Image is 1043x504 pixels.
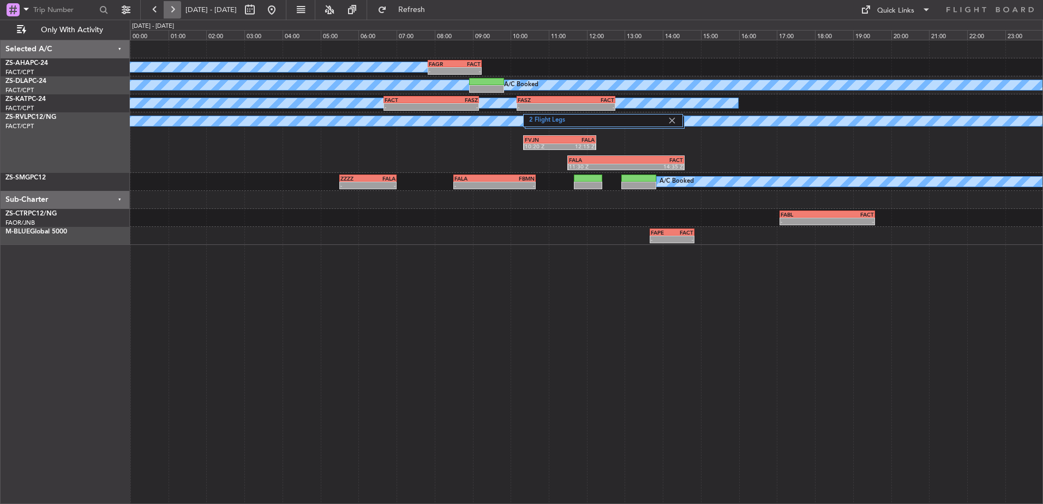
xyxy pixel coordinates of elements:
[569,163,626,170] div: 11:30 Z
[12,21,118,39] button: Only With Activity
[5,229,67,235] a: M-BLUEGlobal 5000
[33,2,96,18] input: Trip Number
[518,104,566,110] div: -
[777,30,815,40] div: 17:00
[5,60,48,67] a: ZS-AHAPC-24
[504,77,538,93] div: A/C Booked
[587,30,625,40] div: 12:00
[358,30,397,40] div: 06:00
[651,236,672,243] div: -
[5,86,34,94] a: FACT/CPT
[5,104,34,112] a: FACT/CPT
[385,97,431,103] div: FACT
[373,1,438,19] button: Refresh
[891,30,930,40] div: 20:00
[132,22,174,31] div: [DATE] - [DATE]
[853,30,891,40] div: 19:00
[454,175,495,182] div: FALA
[5,78,28,85] span: ZS-DLA
[525,143,560,149] div: 10:20 Z
[429,61,455,67] div: FAGR
[185,5,237,15] span: [DATE] - [DATE]
[494,182,535,189] div: -
[626,157,684,163] div: FACT
[549,30,587,40] div: 11:00
[929,30,967,40] div: 21:00
[626,163,684,170] div: 14:35 Z
[566,104,614,110] div: -
[5,114,27,121] span: ZS-RVL
[569,157,626,163] div: FALA
[397,30,435,40] div: 07:00
[368,182,395,189] div: -
[368,175,395,182] div: FALA
[340,182,368,189] div: -
[454,182,495,189] div: -
[815,30,853,40] div: 18:00
[5,68,34,76] a: FACT/CPT
[473,30,511,40] div: 09:00
[5,175,46,181] a: ZS-SMGPC12
[455,61,481,67] div: FACT
[660,173,694,190] div: A/C Booked
[828,218,874,225] div: -
[435,30,473,40] div: 08:00
[855,1,936,19] button: Quick Links
[321,30,359,40] div: 05:00
[5,96,46,103] a: ZS-KATPC-24
[625,30,663,40] div: 13:00
[667,116,677,125] img: gray-close.svg
[672,236,693,243] div: -
[494,175,535,182] div: FBMN
[781,218,827,225] div: -
[967,30,1005,40] div: 22:00
[739,30,777,40] div: 16:00
[781,211,827,218] div: FABL
[130,30,169,40] div: 00:00
[529,116,668,125] label: 2 Flight Legs
[431,97,477,103] div: FASZ
[701,30,739,40] div: 15:00
[5,175,30,181] span: ZS-SMG
[5,78,46,85] a: ZS-DLAPC-24
[5,122,34,130] a: FACT/CPT
[244,30,283,40] div: 03:00
[385,104,431,110] div: -
[5,96,28,103] span: ZS-KAT
[511,30,549,40] div: 10:00
[672,229,693,236] div: FACT
[5,211,57,217] a: ZS-CTRPC12/NG
[431,104,477,110] div: -
[283,30,321,40] div: 04:00
[28,26,115,34] span: Only With Activity
[5,114,56,121] a: ZS-RVLPC12/NG
[877,5,914,16] div: Quick Links
[518,97,566,103] div: FASZ
[5,60,30,67] span: ZS-AHA
[560,143,595,149] div: 12:15 Z
[5,229,30,235] span: M-BLUE
[429,68,455,74] div: -
[651,229,672,236] div: FAPE
[340,175,368,182] div: ZZZZ
[5,211,28,217] span: ZS-CTR
[525,136,560,143] div: FVJN
[389,6,435,14] span: Refresh
[169,30,207,40] div: 01:00
[663,30,701,40] div: 14:00
[828,211,874,218] div: FACT
[566,97,614,103] div: FACT
[206,30,244,40] div: 02:00
[455,68,481,74] div: -
[5,219,35,227] a: FAOR/JNB
[560,136,595,143] div: FALA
